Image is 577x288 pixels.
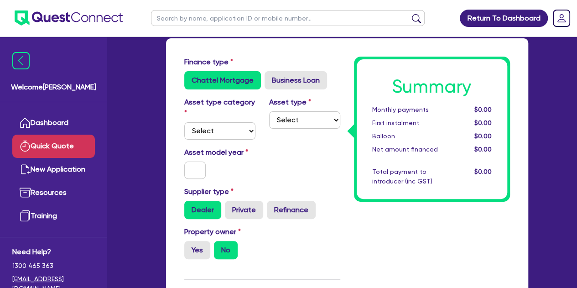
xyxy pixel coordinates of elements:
[12,204,95,228] a: Training
[225,201,263,219] label: Private
[184,57,233,68] label: Finance type
[184,201,221,219] label: Dealer
[550,6,573,30] a: Dropdown toggle
[365,145,454,154] div: Net amount financed
[372,76,492,98] h1: Summary
[184,186,234,197] label: Supplier type
[177,147,262,158] label: Asset model year
[11,82,96,93] span: Welcome [PERSON_NAME]
[184,226,241,237] label: Property owner
[269,97,311,108] label: Asset type
[474,168,491,175] span: $0.00
[474,119,491,126] span: $0.00
[12,181,95,204] a: Resources
[460,10,548,27] a: Return To Dashboard
[20,187,31,198] img: resources
[20,164,31,175] img: new-application
[184,97,255,119] label: Asset type category
[365,167,454,186] div: Total payment to introducer (inc GST)
[12,135,95,158] a: Quick Quote
[12,246,95,257] span: Need Help?
[151,10,425,26] input: Search by name, application ID or mobile number...
[12,111,95,135] a: Dashboard
[184,71,261,89] label: Chattel Mortgage
[214,241,238,259] label: No
[474,146,491,153] span: $0.00
[12,52,30,69] img: icon-menu-close
[15,10,123,26] img: quest-connect-logo-blue
[474,106,491,113] span: $0.00
[365,131,454,141] div: Balloon
[365,118,454,128] div: First instalment
[12,158,95,181] a: New Application
[365,105,454,115] div: Monthly payments
[267,201,316,219] label: Refinance
[265,71,327,89] label: Business Loan
[20,210,31,221] img: training
[184,241,210,259] label: Yes
[474,132,491,140] span: $0.00
[12,261,95,271] span: 1300 465 363
[20,141,31,152] img: quick-quote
